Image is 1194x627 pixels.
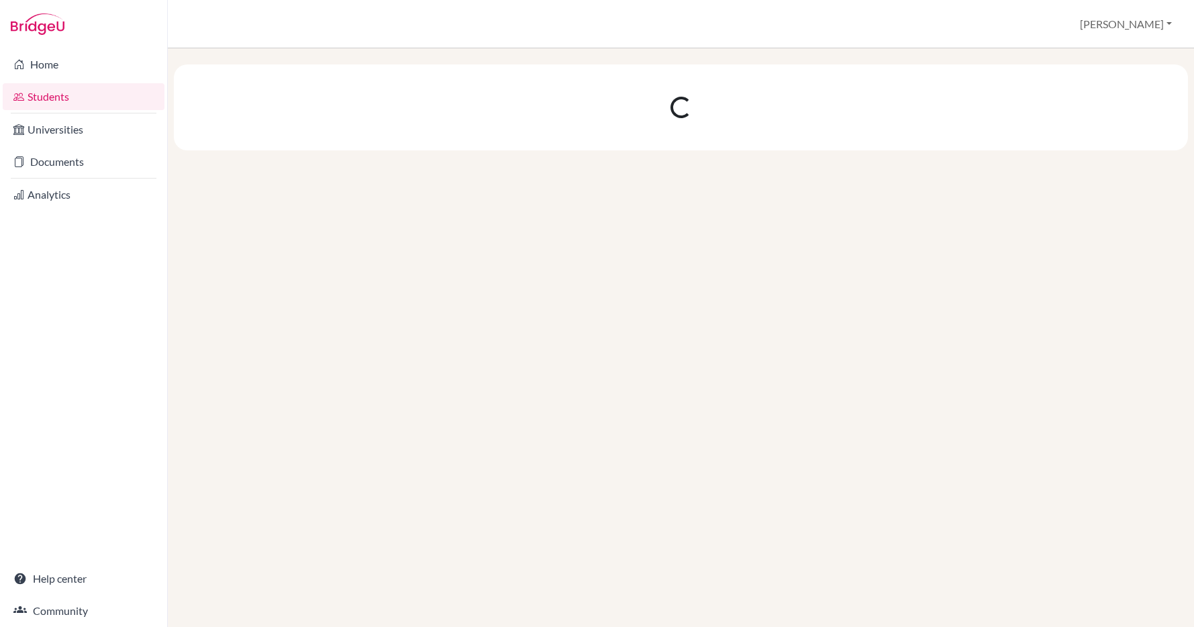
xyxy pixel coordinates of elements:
a: Universities [3,116,164,143]
a: Community [3,597,164,624]
a: Analytics [3,181,164,208]
a: Home [3,51,164,78]
a: Help center [3,565,164,592]
a: Students [3,83,164,110]
img: Bridge-U [11,13,64,35]
button: [PERSON_NAME] [1074,11,1178,37]
a: Documents [3,148,164,175]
